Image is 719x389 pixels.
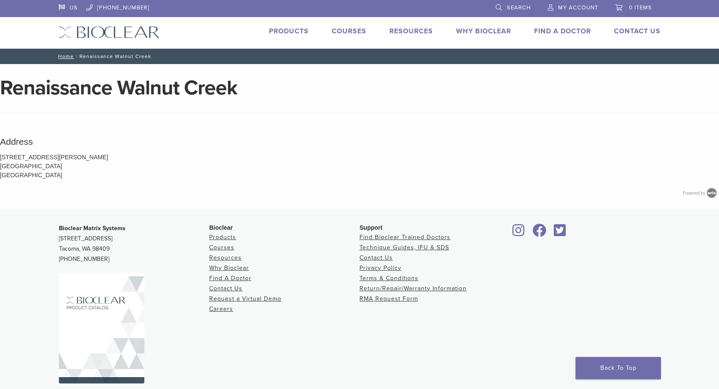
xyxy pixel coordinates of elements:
a: Products [269,27,309,35]
a: Bioclear [529,229,549,237]
a: Why Bioclear [456,27,511,35]
a: Privacy Policy [359,264,401,272]
span: Search [507,4,531,11]
a: Find A Doctor [534,27,591,35]
a: Bioclear [510,229,528,237]
span: 0 items [629,4,652,11]
a: Contact Us [359,254,393,261]
span: Support [359,224,383,231]
a: Resources [209,254,242,261]
a: Back To Top [576,357,661,379]
p: [STREET_ADDRESS] Tacoma, WA 98409 [PHONE_NUMBER] [59,223,209,264]
a: Return/Repair/Warranty Information [359,285,467,292]
a: Request a Virtual Demo [209,295,281,302]
a: Bioclear [551,229,569,237]
span: / [74,54,79,58]
span: My Account [558,4,598,11]
a: Contact Us [614,27,661,35]
a: Find A Doctor [209,275,251,282]
a: Courses [332,27,366,35]
a: Technique Guides, IFU & SDS [359,244,449,251]
a: Why Bioclear [209,264,249,272]
span: Bioclear [209,224,233,231]
a: Careers [209,305,233,313]
a: Terms & Conditions [359,275,418,282]
a: Courses [209,244,234,251]
a: Find Bioclear Trained Doctors [359,234,450,241]
img: Bioclear [59,273,144,383]
a: Powered by [683,191,719,196]
img: Arlo training & Event Software [705,187,718,199]
img: Bioclear [58,26,160,38]
nav: Renaissance Walnut Creek [52,49,667,64]
a: Products [209,234,236,241]
a: Resources [389,27,433,35]
a: Home [56,53,74,59]
strong: Bioclear Matrix Systems [59,225,126,232]
a: Contact Us [209,285,243,292]
a: RMA Request Form [359,295,418,302]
